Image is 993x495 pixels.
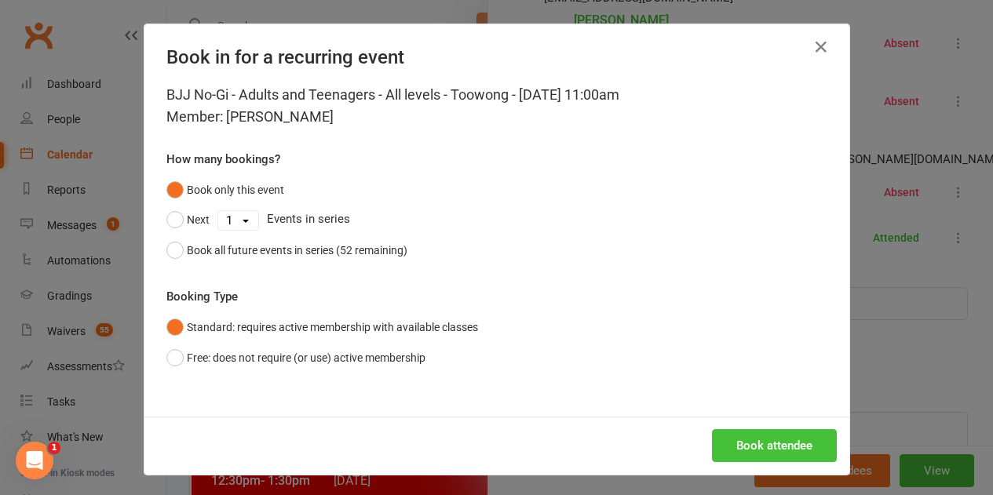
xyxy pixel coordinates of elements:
[166,312,478,342] button: Standard: requires active membership with available classes
[166,84,827,128] div: BJJ No-Gi - Adults and Teenagers - All levels - Toowong - [DATE] 11:00am Member: [PERSON_NAME]
[166,205,210,235] button: Next
[187,242,407,259] div: Book all future events in series (52 remaining)
[166,343,425,373] button: Free: does not require (or use) active membership
[166,46,827,68] h4: Book in for a recurring event
[712,429,837,462] button: Book attendee
[166,150,280,169] label: How many bookings?
[48,442,60,454] span: 1
[16,442,53,479] iframe: Intercom live chat
[166,235,407,265] button: Book all future events in series (52 remaining)
[166,287,238,306] label: Booking Type
[166,175,284,205] button: Book only this event
[809,35,834,60] button: Close
[166,205,827,235] div: Events in series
